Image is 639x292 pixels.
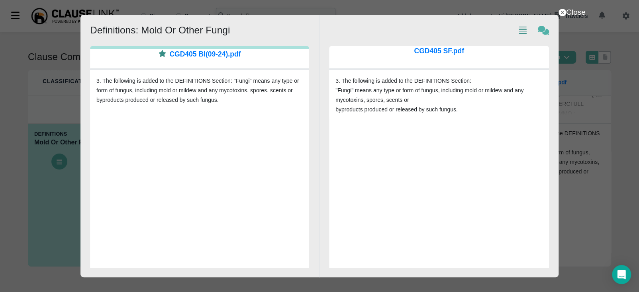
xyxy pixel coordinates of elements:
div: 3. The following is added to the DEFINITIONS Section: "Fungi" means any type or form of fungus, i... [329,70,549,121]
div: Open Intercom Messenger [612,265,631,284]
h3: Definitions: Mold Or Other Fungi [90,24,305,36]
div: 3. The following is added to the DEFINITIONS Section: "Fungi" means any type or form of fungus, i... [90,70,309,111]
a: CGD405 BI(09-24).pdf [90,46,309,70]
a: CGD405 SF.pdf [329,46,549,70]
